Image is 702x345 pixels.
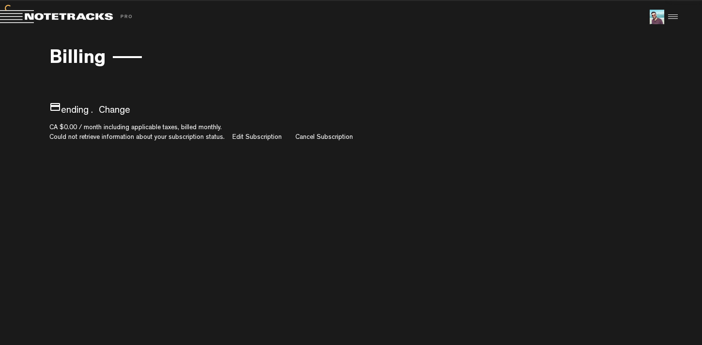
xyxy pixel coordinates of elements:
a: Cancel Subscription [295,134,353,141]
a: Edit Subscription [232,134,282,141]
div: CA $0.00 / month including applicable taxes, billed monthly. [49,123,653,133]
img: ACg8ocIB38EeZ6wmQivoT7uraSELqxILLJ4KFzsbT2DLvpC_YYkZ8LOv=s96-c [650,10,664,24]
h3: Billing [49,49,106,70]
span: payment [49,101,61,113]
a: Change [99,106,130,116]
p: ending . [49,101,653,118]
span: Could not retrieve information about your subscription status. [49,134,225,141]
